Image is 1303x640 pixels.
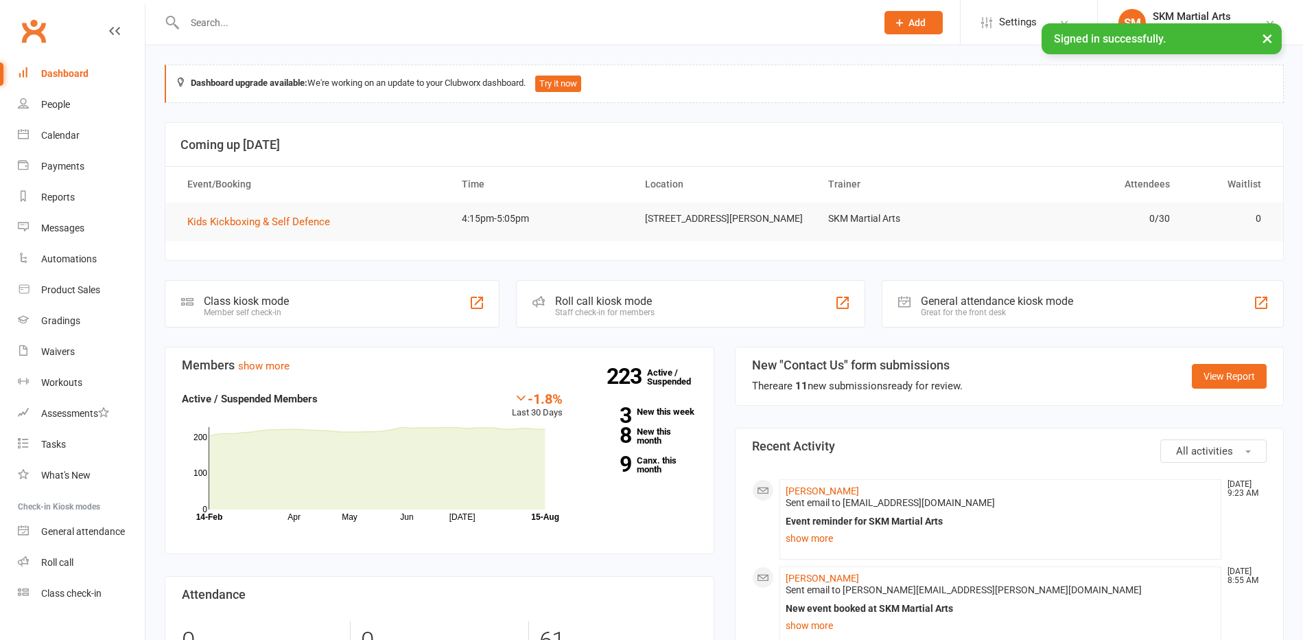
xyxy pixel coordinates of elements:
div: General attendance kiosk mode [921,295,1073,308]
a: Messages [18,213,145,244]
span: Add [908,17,926,28]
span: Signed in successfully. [1054,32,1166,45]
a: 9Canx. this month [583,456,696,474]
a: Clubworx [16,14,51,48]
div: Reports [41,192,75,203]
div: Workouts [41,377,82,388]
div: Great for the front desk [921,308,1073,317]
div: Product Sales [41,284,100,295]
time: [DATE] 8:55 AM [1221,567,1266,585]
div: Dashboard [41,68,89,79]
button: × [1255,23,1280,53]
strong: 8 [583,425,631,446]
div: Class kiosk mode [204,295,289,308]
div: SM [1118,9,1146,36]
div: Waivers [41,346,75,357]
strong: Active / Suspended Members [182,393,318,405]
a: Class kiosk mode [18,578,145,609]
th: Time [449,167,633,202]
div: Calendar [41,130,80,141]
div: Last 30 Days [512,391,563,420]
div: Class check-in [41,588,102,599]
strong: 3 [583,405,631,426]
th: Waitlist [1182,167,1273,202]
span: Kids Kickboxing & Self Defence [187,216,330,228]
div: New event booked at SKM Martial Arts [786,603,1216,615]
a: What's New [18,460,145,491]
button: All activities [1160,439,1267,463]
div: Roll call kiosk mode [555,295,655,308]
a: View Report [1192,364,1267,389]
div: SKM Martial Arts [1153,23,1231,35]
strong: 11 [795,380,808,392]
strong: Dashboard upgrade available: [191,78,307,88]
button: Add [884,11,943,34]
a: Dashboard [18,58,145,89]
td: SKM Martial Arts [816,203,999,235]
th: Location [633,167,816,202]
time: [DATE] 9:23 AM [1221,480,1266,498]
h3: Coming up [DATE] [180,138,1268,152]
div: Member self check-in [204,308,289,317]
div: Tasks [41,439,66,450]
h3: Recent Activity [752,439,1267,453]
a: show more [786,529,1216,548]
button: Try it now [535,76,581,92]
a: Workouts [18,367,145,398]
a: Product Sales [18,275,145,306]
th: Event/Booking [175,167,449,202]
div: People [41,99,70,110]
div: There are new submissions ready for review. [752,378,963,394]
th: Attendees [999,167,1182,202]
div: General attendance [41,526,125,537]
div: We're working on an update to your Clubworx dashboard. [165,65,1284,103]
div: Assessments [41,408,109,419]
a: 3New this week [583,407,696,416]
a: 8New this month [583,427,696,445]
h3: New "Contact Us" form submissions [752,358,963,372]
span: Sent email to [EMAIL_ADDRESS][DOMAIN_NAME] [786,497,995,508]
a: Roll call [18,547,145,578]
input: Search... [180,13,867,32]
div: Gradings [41,315,80,326]
a: Calendar [18,120,145,151]
a: Payments [18,151,145,182]
div: Payments [41,161,84,172]
td: 0 [1182,203,1273,235]
a: [PERSON_NAME] [786,485,859,496]
a: show more [238,360,290,372]
td: 4:15pm-5:05pm [449,203,633,235]
a: Waivers [18,336,145,367]
div: Automations [41,253,97,264]
strong: 9 [583,454,631,475]
td: [STREET_ADDRESS][PERSON_NAME] [633,203,816,235]
a: Automations [18,244,145,275]
div: Staff check-in for members [555,308,655,317]
a: [PERSON_NAME] [786,573,859,584]
span: All activities [1176,445,1233,457]
div: Roll call [41,557,73,568]
div: SKM Martial Arts [1153,10,1231,23]
th: Trainer [816,167,999,202]
a: Gradings [18,306,145,336]
td: 0/30 [999,203,1182,235]
a: Tasks [18,429,145,460]
a: show more [786,616,1216,635]
a: 223Active / Suspended [647,358,707,396]
a: Assessments [18,398,145,429]
a: People [18,89,145,120]
a: Reports [18,182,145,213]
div: Messages [41,222,84,233]
h3: Attendance [182,588,697,602]
div: -1.8% [512,391,563,406]
span: Settings [999,7,1037,38]
button: Kids Kickboxing & Self Defence [187,214,340,230]
span: Sent email to [PERSON_NAME][EMAIL_ADDRESS][PERSON_NAME][DOMAIN_NAME] [786,584,1142,595]
h3: Members [182,358,697,372]
strong: 223 [607,366,647,387]
div: Event reminder for SKM Martial Arts [786,516,1216,527]
a: General attendance kiosk mode [18,516,145,547]
div: What's New [41,470,91,481]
